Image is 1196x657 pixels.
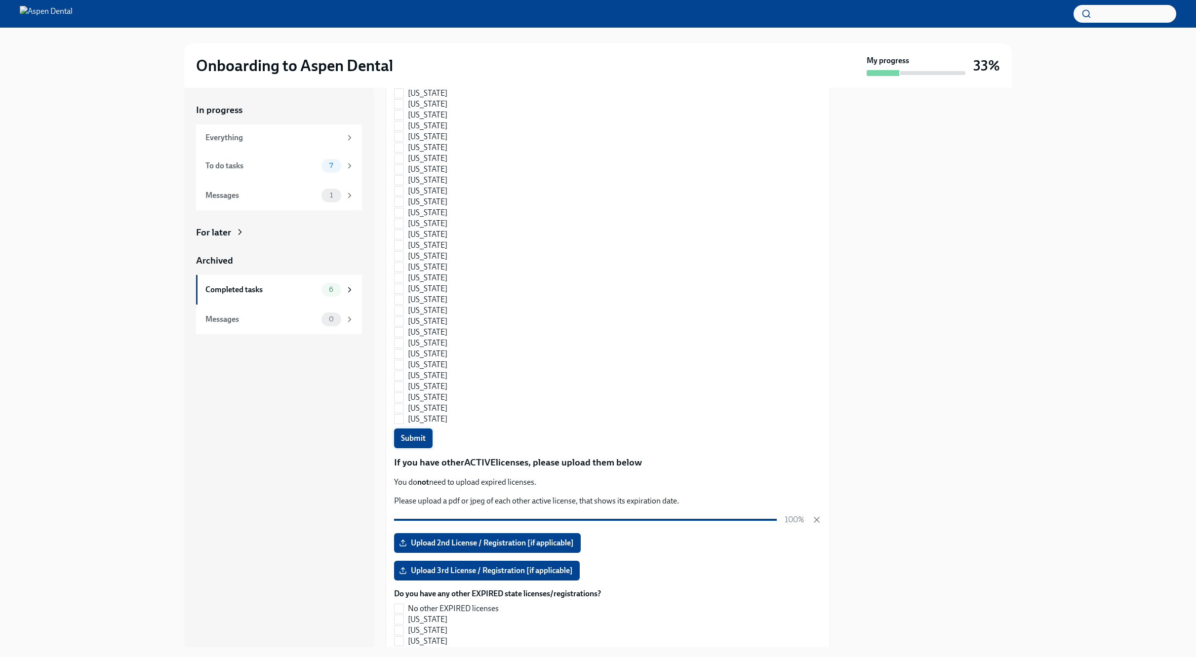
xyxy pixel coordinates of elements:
span: [US_STATE] [408,153,447,164]
a: To do tasks7 [196,151,362,181]
span: [US_STATE] [408,120,447,131]
p: 100% [785,514,804,525]
a: Messages0 [196,305,362,334]
span: 7 [323,162,339,169]
span: [US_STATE] [408,262,447,272]
p: You do need to upload expired licenses. [394,477,822,488]
strong: not [417,477,429,487]
h3: 33% [973,57,1000,75]
span: 0 [323,315,340,323]
span: [US_STATE] [408,403,447,414]
strong: My progress [867,55,909,66]
span: [US_STATE] [408,348,447,359]
span: [US_STATE] [408,370,447,381]
span: Upload 2nd License / Registration [if applicable] [401,538,574,548]
button: Submit [394,428,433,448]
span: [US_STATE] [408,614,447,625]
span: [US_STATE] [408,294,447,305]
span: [US_STATE] [408,131,447,142]
h2: Onboarding to Aspen Dental [196,56,393,76]
span: Submit [401,433,426,443]
span: [US_STATE] [408,305,447,316]
span: [US_STATE] [408,636,447,647]
span: [US_STATE] [408,381,447,392]
span: [US_STATE] [408,142,447,153]
span: [US_STATE] [408,88,447,99]
a: Everything [196,124,362,151]
p: If you have other licenses, please upload them below [394,456,822,469]
img: Aspen Dental [20,6,73,22]
label: Do you have any other EXPIRED state licenses/registrations? [394,588,601,599]
p: Please upload a pdf or jpeg of each other active license, that shows its expiration date. [394,496,822,506]
span: [US_STATE] [408,175,447,186]
span: 6 [323,286,339,293]
span: [US_STATE] [408,196,447,207]
span: [US_STATE] [408,207,447,218]
span: [US_STATE] [408,625,447,636]
span: [US_STATE] [408,186,447,196]
span: [US_STATE] [408,110,447,120]
div: Everything [205,132,341,143]
span: [US_STATE] [408,240,447,251]
span: [US_STATE] [408,316,447,327]
span: 1 [324,192,339,199]
span: [US_STATE] [408,99,447,110]
label: Upload 2nd License / Registration [if applicable] [394,533,581,553]
button: Cancel [812,515,822,525]
span: [US_STATE] [408,229,447,240]
span: No other EXPIRED licenses [408,603,499,614]
label: Upload 3rd License / Registration [if applicable] [394,561,580,580]
div: Messages [205,190,318,201]
a: Completed tasks6 [196,275,362,305]
span: Upload 3rd License / Registration [if applicable] [401,566,573,576]
a: Archived [196,254,362,267]
div: Completed tasks [205,284,318,295]
span: [US_STATE] [408,414,447,425]
span: [US_STATE] [408,283,447,294]
span: [US_STATE] [408,164,447,175]
span: [US_STATE] [408,218,447,229]
span: [US_STATE] [408,392,447,403]
div: To do tasks [205,160,318,171]
a: In progress [196,104,362,116]
span: [US_STATE] [408,251,447,262]
span: [US_STATE] [408,327,447,338]
a: Messages1 [196,181,362,210]
strong: ACTIVE [464,457,496,468]
div: For later [196,226,231,239]
span: [US_STATE] [408,359,447,370]
span: [US_STATE] [408,272,447,283]
a: For later [196,226,362,239]
span: [US_STATE] [408,338,447,348]
div: Messages [205,314,318,325]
